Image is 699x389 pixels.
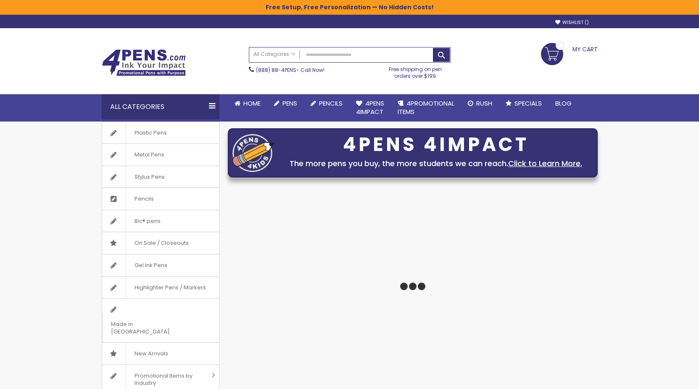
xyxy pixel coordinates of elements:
[102,210,219,232] a: Bic® pens
[243,99,261,108] span: Home
[253,51,295,58] span: All Categories
[102,313,198,342] span: Made in [GEOGRAPHIC_DATA]
[256,66,296,74] a: (888) 88-4PENS
[228,94,267,113] a: Home
[256,66,324,74] span: - Call Now!
[126,144,173,166] span: Metal Pens
[349,94,391,122] a: 4Pens4impact
[380,63,451,79] div: Free shipping on pen orders over $199
[102,49,186,76] img: 4Pens Custom Pens and Promotional Products
[356,99,384,116] span: 4Pens 4impact
[499,94,549,113] a: Specials
[126,277,214,299] span: Highlighter Pens / Markers
[102,94,219,119] div: All Categories
[102,277,219,299] a: Highlighter Pens / Markers
[398,99,454,116] span: 4PROMOTIONAL ITEMS
[391,94,461,122] a: 4PROMOTIONALITEMS
[319,99,343,108] span: Pencils
[514,99,542,108] span: Specials
[267,94,304,113] a: Pens
[476,99,492,108] span: Rush
[126,343,177,365] span: New Arrivals
[555,99,572,108] span: Blog
[102,343,219,365] a: New Arrivals
[508,158,582,169] a: Click to Learn More.
[549,94,578,113] a: Blog
[232,134,274,172] img: four_pen_logo.png
[102,166,219,188] a: Stylus Pens
[102,122,219,144] a: Plastic Pens
[304,94,349,113] a: Pencils
[102,232,219,254] a: On Sale / Closeouts
[126,188,162,210] span: Pencils
[555,19,589,26] a: Wishlist
[282,99,297,108] span: Pens
[126,122,175,144] span: Plastic Pens
[461,94,499,113] a: Rush
[279,158,593,169] div: The more pens you buy, the more students we can reach.
[126,166,173,188] span: Stylus Pens
[126,210,169,232] span: Bic® pens
[102,188,219,210] a: Pencils
[126,254,176,276] span: Gel Ink Pens
[279,136,593,153] div: 4PENS 4IMPACT
[126,232,197,254] span: On Sale / Closeouts
[102,254,219,276] a: Gel Ink Pens
[102,144,219,166] a: Metal Pens
[102,299,219,342] a: Made in [GEOGRAPHIC_DATA]
[249,48,300,61] a: All Categories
